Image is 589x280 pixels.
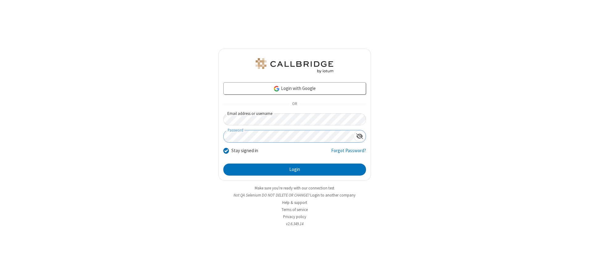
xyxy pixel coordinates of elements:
a: Privacy policy [283,214,306,219]
input: Password [224,130,354,142]
span: OR [290,100,299,108]
a: Make sure you're ready with our connection test [255,185,334,191]
img: google-icon.png [273,85,280,92]
a: Forgot Password? [331,147,366,159]
button: Login to another company [310,192,355,198]
li: v2.6.349.14 [218,221,371,227]
div: Show password [354,130,366,142]
label: Stay signed in [231,147,258,154]
img: QA Selenium DO NOT DELETE OR CHANGE [254,58,335,73]
a: Login with Google [223,82,366,95]
a: Help & support [282,200,307,205]
button: Login [223,164,366,176]
input: Email address or username [223,113,366,125]
a: Terms of service [282,207,308,212]
li: Not QA Selenium DO NOT DELETE OR CHANGE? [218,192,371,198]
